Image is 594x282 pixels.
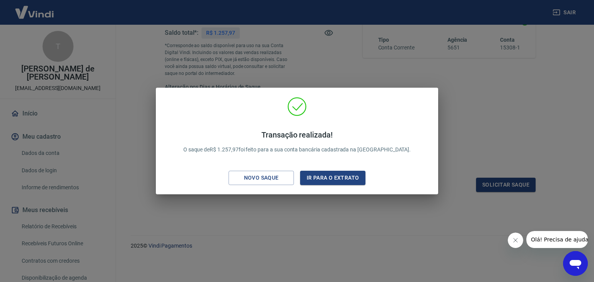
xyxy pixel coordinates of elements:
div: Novo saque [235,173,288,183]
h4: Transação realizada! [183,130,411,139]
span: Olá! Precisa de ajuda? [5,5,65,12]
iframe: Mensagem da empresa [526,231,588,248]
button: Ir para o extrato [300,171,365,185]
button: Novo saque [229,171,294,185]
iframe: Botão para abrir a janela de mensagens [563,251,588,276]
p: O saque de R$ 1.257,97 foi feito para a sua conta bancária cadastrada na [GEOGRAPHIC_DATA]. [183,130,411,154]
iframe: Fechar mensagem [508,233,523,248]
